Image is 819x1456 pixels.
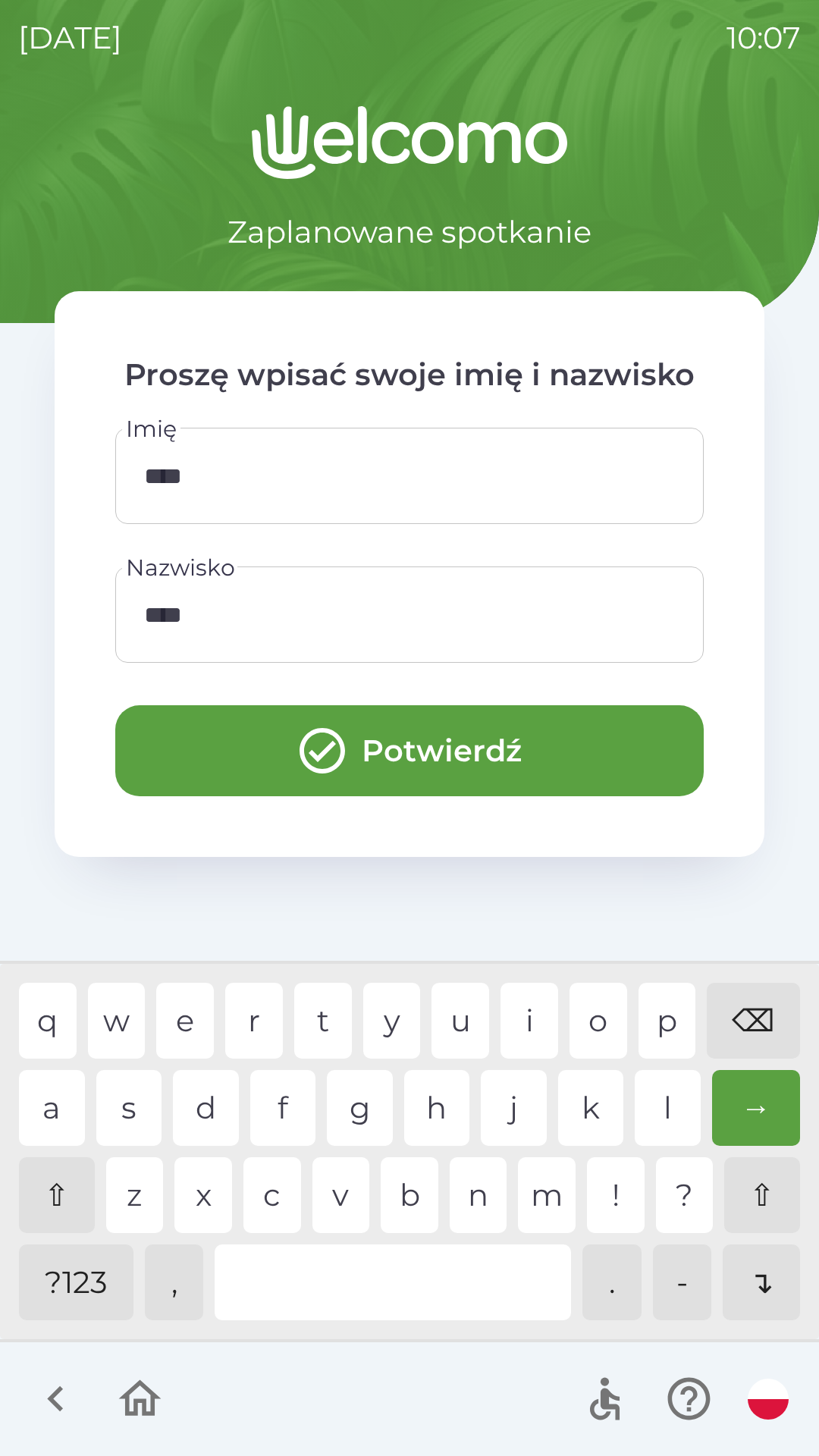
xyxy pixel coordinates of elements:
[726,15,801,61] p: 10:07
[126,413,177,445] label: Imię
[126,551,234,584] label: Nazwisko
[55,106,764,179] img: Logo
[18,15,122,61] p: [DATE]
[748,1379,789,1420] img: pl flag
[115,705,704,796] button: Potwierdź
[115,352,704,397] p: Proszę wpisać swoje imię i nazwisko
[227,209,591,255] p: Zaplanowane spotkanie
